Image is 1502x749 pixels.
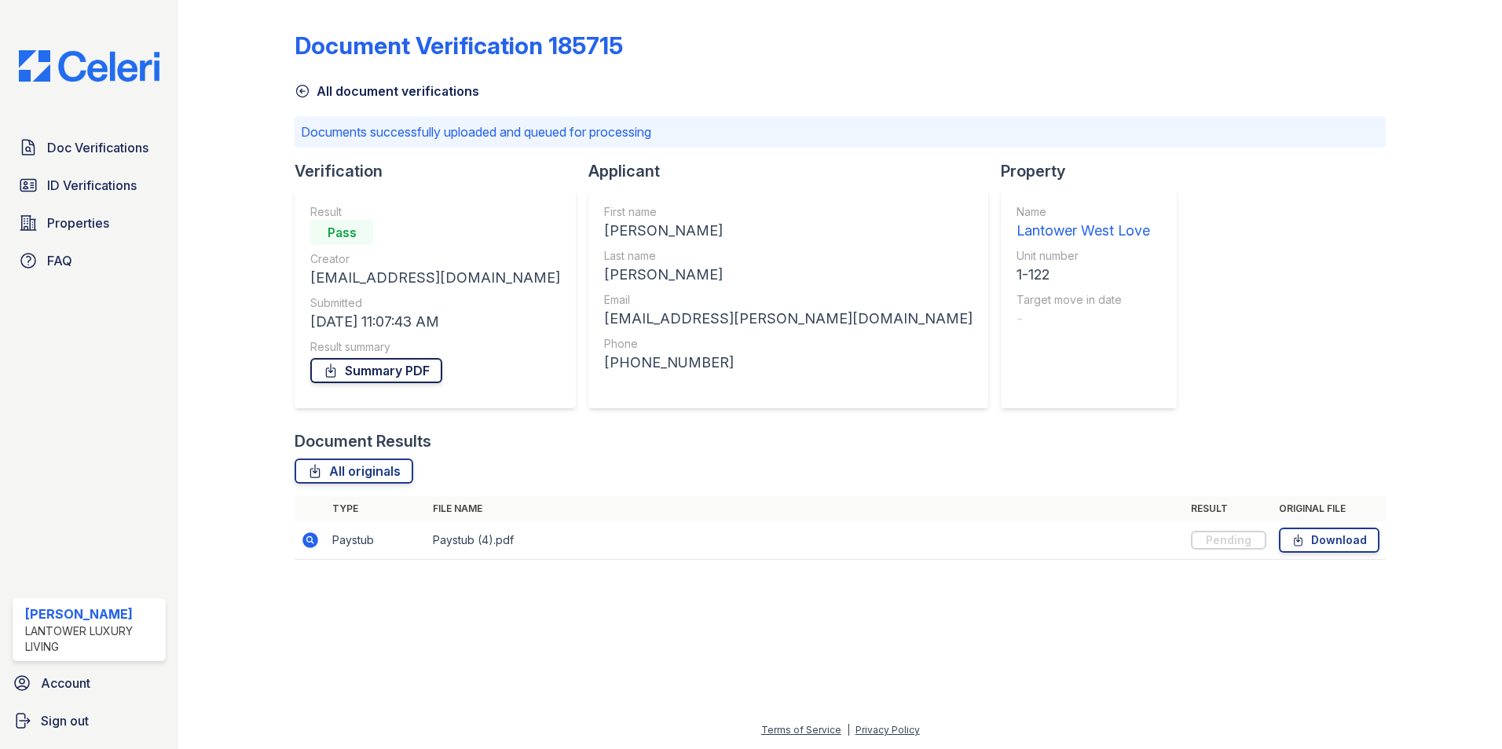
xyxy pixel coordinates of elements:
img: CE_Logo_Blue-a8612792a0a2168367f1c8372b55b34899dd931a85d93a1a3d3e32e68fde9ad4.png [6,50,172,82]
div: Verification [295,160,588,182]
div: First name [604,204,973,220]
a: Properties [13,207,166,239]
a: Summary PDF [310,358,442,383]
div: [DATE] 11:07:43 AM [310,311,560,333]
th: Type [326,496,427,521]
div: Document Results [295,430,431,452]
span: Properties [47,214,109,232]
a: Account [6,667,172,699]
div: Lantower West Love [1017,220,1150,242]
p: Documents successfully uploaded and queued for processing [301,122,1379,141]
a: FAQ [13,245,166,276]
div: Submitted [310,295,560,311]
a: Download [1279,528,1379,553]
a: Sign out [6,705,172,736]
div: Target move in date [1017,292,1150,308]
div: Result [310,204,560,220]
span: ID Verifications [47,176,137,195]
div: Applicant [588,160,1001,182]
th: Result [1185,496,1273,521]
div: [PERSON_NAME] [25,605,159,623]
td: Paystub (4).pdf [427,521,1185,560]
span: Sign out [41,711,89,730]
div: [PHONE_NUMBER] [604,352,973,374]
a: Doc Verifications [13,132,166,163]
a: All document verifications [295,82,479,100]
div: Pending [1191,531,1266,550]
th: File name [427,496,1185,521]
div: Unit number [1017,248,1150,264]
div: Creator [310,251,560,267]
div: Property [1001,160,1189,182]
div: - [1017,308,1150,330]
div: Document Verification 185715 [295,31,623,60]
span: FAQ [47,251,72,270]
div: Last name [604,248,973,264]
div: 1-122 [1017,264,1150,286]
div: Lantower Luxury Living [25,623,159,655]
a: Privacy Policy [855,724,920,736]
div: | [847,724,850,736]
div: [EMAIL_ADDRESS][DOMAIN_NAME] [310,267,560,289]
td: Paystub [326,521,427,560]
th: Original file [1273,496,1386,521]
div: [PERSON_NAME] [604,220,973,242]
a: Terms of Service [761,724,841,736]
div: Name [1017,204,1150,220]
span: Account [41,674,90,692]
span: Doc Verifications [47,138,148,157]
div: Phone [604,336,973,352]
div: Email [604,292,973,308]
div: [PERSON_NAME] [604,264,973,286]
a: ID Verifications [13,170,166,201]
a: Name Lantower West Love [1017,204,1150,242]
a: All originals [295,459,413,484]
div: Result summary [310,339,560,355]
div: [EMAIL_ADDRESS][PERSON_NAME][DOMAIN_NAME] [604,308,973,330]
div: Pass [310,220,373,245]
